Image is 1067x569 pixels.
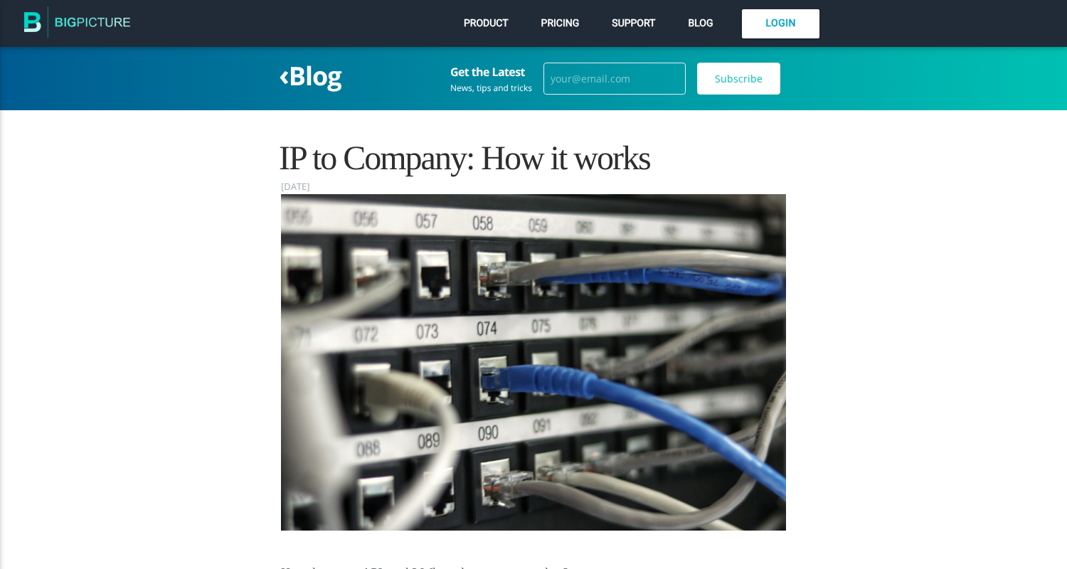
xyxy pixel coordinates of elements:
span: Pricing [541,18,580,29]
span: ‹ [279,55,289,94]
input: your@email.com [543,63,686,95]
a: ‹Blog [279,58,341,93]
a: Support [608,14,659,33]
time: [DATE] [281,179,310,194]
a: Product [460,14,512,33]
a: Blog [684,14,716,33]
a: Pricing [538,14,583,33]
h3: Get the Latest [450,65,532,78]
div: News, tips and tricks [450,84,532,92]
img: datacenter.jpg [281,194,786,531]
a: Login [742,9,819,38]
img: The BigPicture.io Blog [24,6,131,42]
h1: IP to Company: How it works [281,139,786,178]
input: Subscribe [697,63,780,95]
span: Product [464,18,509,29]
